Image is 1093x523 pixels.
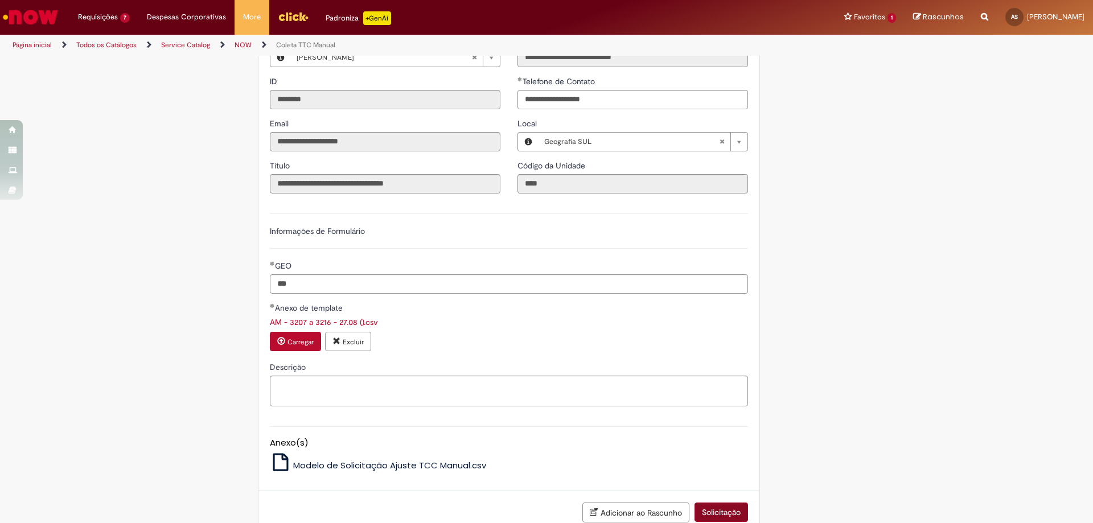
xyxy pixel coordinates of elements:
[326,11,391,25] div: Padroniza
[363,11,391,25] p: +GenAi
[517,174,748,193] input: Código da Unidade
[466,48,483,67] abbr: Limpar campo Favorecido
[275,261,294,271] span: GEO
[13,40,52,50] a: Página inicial
[270,274,748,294] input: GEO
[161,40,210,50] a: Service Catalog
[293,459,486,471] span: Modelo de Solicitação Ajuste TCC Manual.csv
[270,317,378,327] a: Download de AM - 3207 a 3216 - 27.08 ().csv
[270,48,291,67] button: Favorecido, Visualizar este registro Ana Leticia Waszak Da Silva
[539,133,747,151] a: Geografia SULLimpar campo Local
[235,40,252,50] a: NOW
[582,503,689,522] button: Adicionar ao Rascunho
[270,459,487,471] a: Modelo de Solicitação Ajuste TCC Manual.csv
[275,303,345,313] span: Anexo de template
[854,11,885,23] span: Favoritos
[270,160,292,171] label: Somente leitura - Título
[517,118,539,129] span: Local
[291,48,500,67] a: [PERSON_NAME]Limpar campo Favorecido
[518,133,539,151] button: Local, Visualizar este registro Geografia SUL
[325,332,371,351] button: Excluir anexo AM - 3207 a 3216 - 27.08 ().csv
[270,160,292,171] span: Somente leitura - Título
[1,6,60,28] img: ServiceNow
[517,160,587,171] span: Somente leitura - Código da Unidade
[270,132,500,151] input: Email
[913,12,964,23] a: Rascunhos
[523,76,597,87] span: Telefone de Contato
[517,90,748,109] input: Telefone de Contato
[887,13,896,23] span: 1
[287,337,314,347] small: Carregar
[270,90,500,109] input: ID
[517,48,748,67] input: Departamento
[343,337,364,347] small: Excluir
[270,362,308,372] span: Descrição
[270,332,321,351] button: Carregar anexo de Anexo de template Required
[270,226,365,236] label: Informações de Formulário
[243,11,261,23] span: More
[278,8,309,25] img: click_logo_yellow_360x200.png
[270,174,500,193] input: Título
[147,11,226,23] span: Despesas Corporativas
[270,376,748,406] textarea: Descrição
[297,48,471,67] span: [PERSON_NAME]
[544,133,719,151] span: Geografia SUL
[270,303,275,308] span: Obrigatório Preenchido
[270,76,280,87] label: Somente leitura - ID
[276,40,335,50] a: Coleta TTC Manual
[76,40,137,50] a: Todos os Catálogos
[517,77,523,81] span: Obrigatório Preenchido
[120,13,130,23] span: 7
[1027,12,1084,22] span: [PERSON_NAME]
[713,133,730,151] abbr: Limpar campo Local
[270,118,291,129] label: Somente leitura - Email
[1011,13,1018,20] span: AS
[9,35,720,56] ul: Trilhas de página
[78,11,118,23] span: Requisições
[270,261,275,266] span: Obrigatório Preenchido
[270,438,748,448] h5: Anexo(s)
[695,503,748,522] button: Solicitação
[517,160,587,171] label: Somente leitura - Código da Unidade
[923,11,964,22] span: Rascunhos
